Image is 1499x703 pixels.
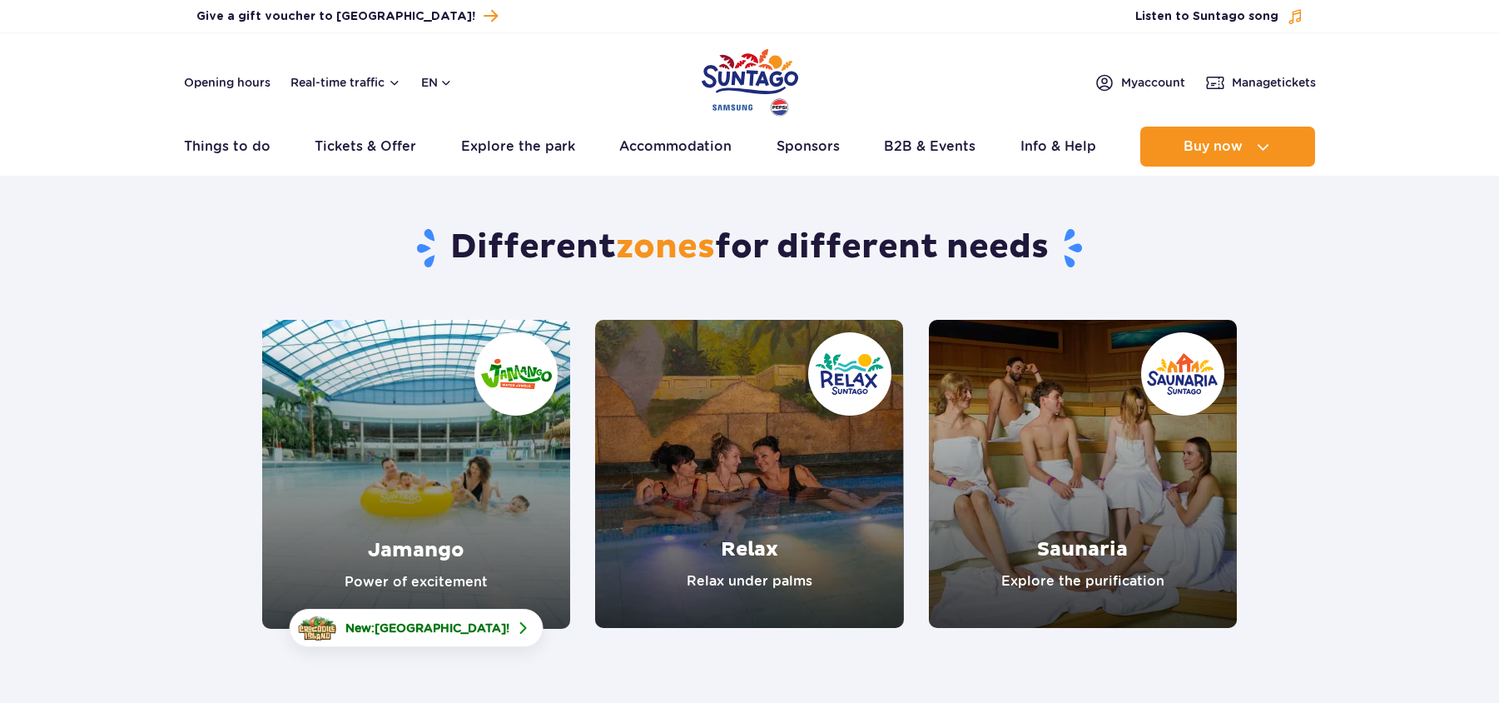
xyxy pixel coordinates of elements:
[1184,139,1243,154] span: Buy now
[290,609,544,647] a: New:[GEOGRAPHIC_DATA]!
[1121,74,1185,91] span: My account
[290,76,401,89] button: Real-time traffic
[315,127,416,167] a: Tickets & Offer
[1094,72,1185,92] a: Myaccount
[196,8,475,25] span: Give a gift voucher to [GEOGRAPHIC_DATA]!
[884,127,975,167] a: B2B & Events
[196,5,498,27] a: Give a gift voucher to [GEOGRAPHIC_DATA]!
[421,74,453,91] button: en
[184,74,271,91] a: Opening hours
[702,42,798,118] a: Park of Poland
[1020,127,1096,167] a: Info & Help
[619,127,732,167] a: Accommodation
[1140,127,1315,167] button: Buy now
[262,227,1237,270] h1: Different for different needs
[1232,74,1316,91] span: Manage tickets
[184,127,271,167] a: Things to do
[777,127,840,167] a: Sponsors
[461,127,575,167] a: Explore the park
[595,320,903,628] a: Relax
[345,620,509,636] span: New: !
[929,320,1237,628] a: Saunaria
[1135,8,1278,25] span: Listen to Suntago song
[616,227,715,268] span: zones
[375,621,506,635] span: [GEOGRAPHIC_DATA]
[262,320,570,629] a: Jamango
[1205,72,1316,92] a: Managetickets
[1135,8,1303,25] button: Listen to Suntago song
